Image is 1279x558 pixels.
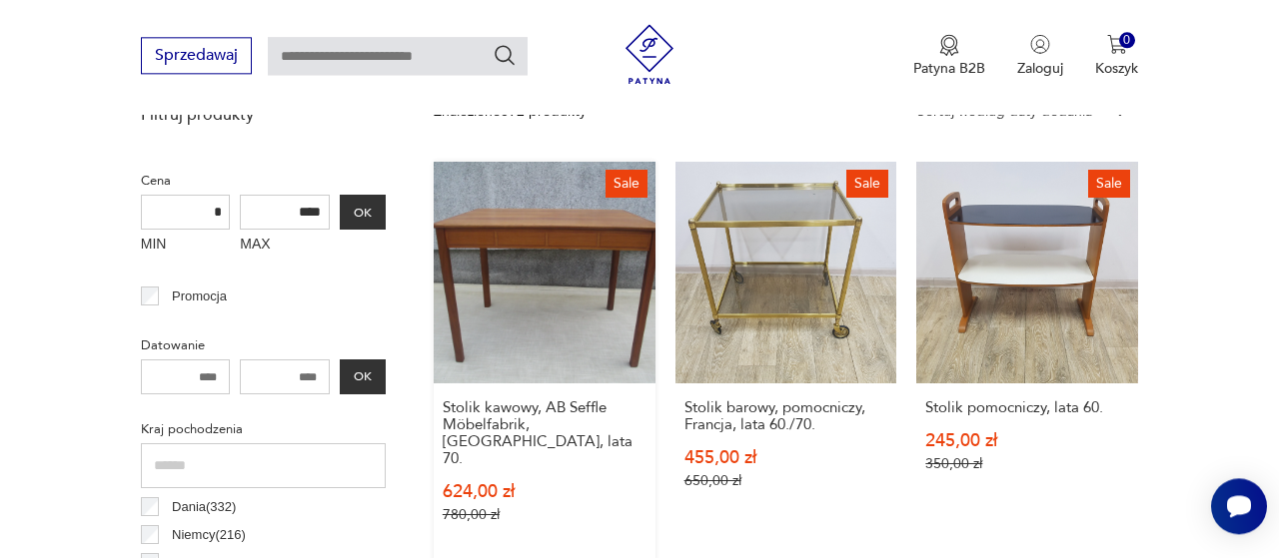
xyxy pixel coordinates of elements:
p: 455,00 zł [684,449,888,466]
button: 0Koszyk [1095,34,1138,78]
button: Sprzedawaj [141,37,252,74]
p: Kraj pochodzenia [141,418,386,440]
label: MAX [240,230,330,262]
p: 350,00 zł [925,455,1129,472]
p: Dania ( 332 ) [172,496,236,518]
button: OK [340,359,386,394]
p: Cena [141,170,386,192]
button: Zaloguj [1017,34,1063,78]
iframe: Smartsupp widget button [1211,478,1267,534]
p: Filtruj produkty [141,104,386,126]
p: Zaloguj [1017,59,1063,78]
p: Datowanie [141,334,386,356]
label: MIN [141,230,231,262]
button: Szukaj [493,43,517,67]
img: Ikonka użytkownika [1030,34,1050,54]
div: 0 [1119,32,1136,49]
a: Sprzedawaj [141,50,252,64]
p: Patyna B2B [913,59,985,78]
p: 624,00 zł [443,483,646,500]
button: OK [340,195,386,230]
img: Patyna - sklep z meblami i dekoracjami vintage [620,24,679,84]
p: 245,00 zł [925,432,1129,449]
p: Koszyk [1095,59,1138,78]
p: 650,00 zł [684,472,888,489]
h3: Stolik pomocniczy, lata 60. [925,399,1129,416]
img: Ikona medalu [939,34,959,56]
a: Ikona medaluPatyna B2B [913,34,985,78]
p: Promocja [172,285,227,307]
p: Niemcy ( 216 ) [172,524,246,546]
h3: Stolik barowy, pomocniczy, Francja, lata 60./70. [684,399,888,433]
h3: Stolik kawowy, AB Seffle Möbelfabrik, [GEOGRAPHIC_DATA], lata 70. [443,399,646,467]
button: Patyna B2B [913,34,985,78]
img: Ikona koszyka [1107,34,1127,54]
p: 780,00 zł [443,506,646,523]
